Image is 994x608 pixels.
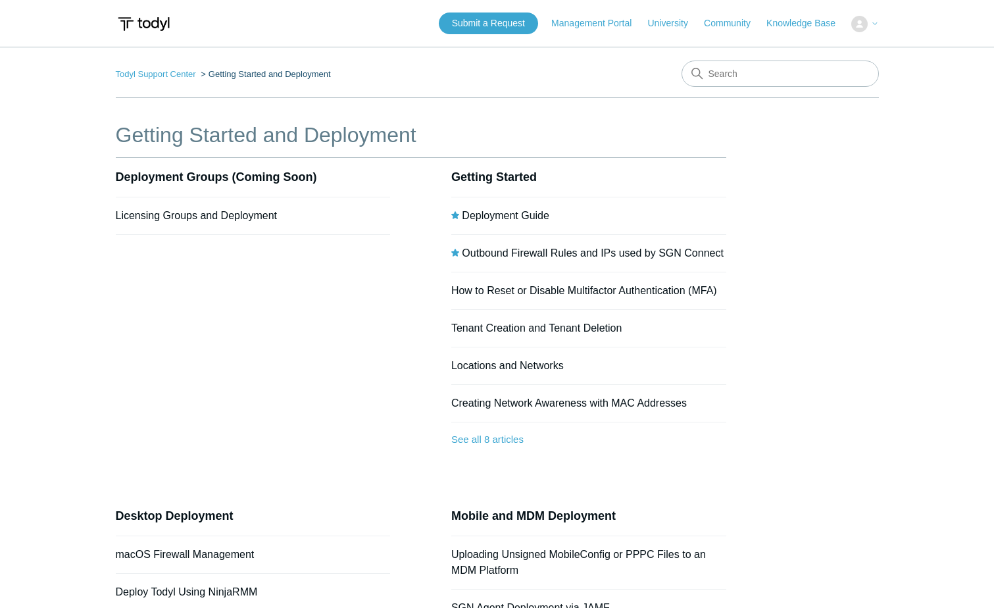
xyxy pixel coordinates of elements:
[116,509,234,522] a: Desktop Deployment
[198,69,330,79] li: Getting Started and Deployment
[451,211,459,219] svg: Promoted article
[682,61,879,87] input: Search
[451,422,726,457] a: See all 8 articles
[766,16,849,30] a: Knowledge Base
[116,69,196,79] a: Todyl Support Center
[451,397,687,409] a: Creating Network Awareness with MAC Addresses
[647,16,701,30] a: University
[116,12,172,36] img: Todyl Support Center Help Center home page
[451,249,459,257] svg: Promoted article
[116,210,277,221] a: Licensing Groups and Deployment
[451,285,717,296] a: How to Reset or Disable Multifactor Authentication (MFA)
[451,509,616,522] a: Mobile and MDM Deployment
[451,360,564,371] a: Locations and Networks
[704,16,764,30] a: Community
[439,13,538,34] a: Submit a Request
[462,210,549,221] a: Deployment Guide
[451,549,706,576] a: Uploading Unsigned MobileConfig or PPPC Files to an MDM Platform
[551,16,645,30] a: Management Portal
[116,119,726,151] h1: Getting Started and Deployment
[116,549,255,560] a: macOS Firewall Management
[462,247,724,259] a: Outbound Firewall Rules and IPs used by SGN Connect
[116,586,258,597] a: Deploy Todyl Using NinjaRMM
[451,170,537,184] a: Getting Started
[116,170,317,184] a: Deployment Groups (Coming Soon)
[116,69,199,79] li: Todyl Support Center
[451,322,622,334] a: Tenant Creation and Tenant Deletion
